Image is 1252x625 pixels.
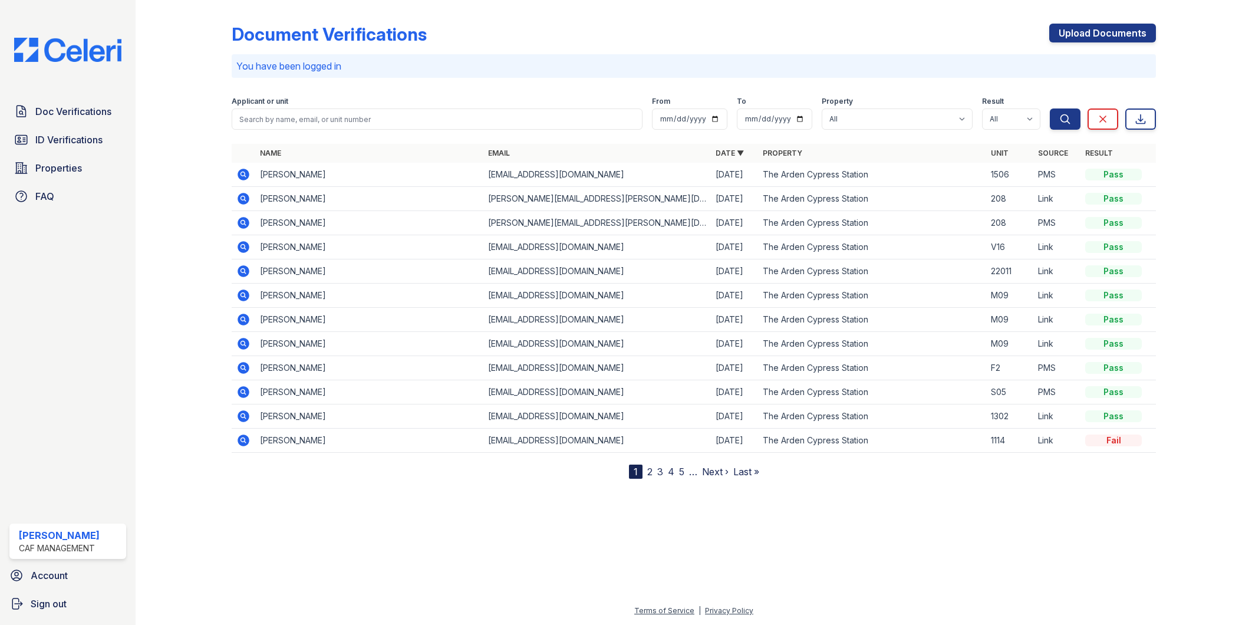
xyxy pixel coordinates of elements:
[711,235,758,259] td: [DATE]
[255,404,483,429] td: [PERSON_NAME]
[758,332,986,356] td: The Arden Cypress Station
[733,466,759,478] a: Last »
[1085,338,1142,350] div: Pass
[711,187,758,211] td: [DATE]
[991,149,1009,157] a: Unit
[483,356,711,380] td: [EMAIL_ADDRESS][DOMAIN_NAME]
[19,542,100,554] div: CAF Management
[483,235,711,259] td: [EMAIL_ADDRESS][DOMAIN_NAME]
[1033,284,1080,308] td: Link
[711,284,758,308] td: [DATE]
[255,429,483,453] td: [PERSON_NAME]
[35,161,82,175] span: Properties
[1038,149,1068,157] a: Source
[255,163,483,187] td: [PERSON_NAME]
[986,356,1033,380] td: F2
[986,235,1033,259] td: V16
[1085,169,1142,180] div: Pass
[737,97,746,106] label: To
[255,308,483,332] td: [PERSON_NAME]
[711,332,758,356] td: [DATE]
[483,163,711,187] td: [EMAIL_ADDRESS][DOMAIN_NAME]
[35,133,103,147] span: ID Verifications
[986,284,1033,308] td: M09
[255,284,483,308] td: [PERSON_NAME]
[255,332,483,356] td: [PERSON_NAME]
[255,211,483,235] td: [PERSON_NAME]
[1033,429,1080,453] td: Link
[822,97,853,106] label: Property
[986,332,1033,356] td: M09
[702,466,729,478] a: Next ›
[232,24,427,45] div: Document Verifications
[1033,235,1080,259] td: Link
[1085,193,1142,205] div: Pass
[758,235,986,259] td: The Arden Cypress Station
[711,259,758,284] td: [DATE]
[35,189,54,203] span: FAQ
[657,466,663,478] a: 3
[255,235,483,259] td: [PERSON_NAME]
[1049,24,1156,42] a: Upload Documents
[1085,314,1142,325] div: Pass
[986,259,1033,284] td: 22011
[9,128,126,152] a: ID Verifications
[483,308,711,332] td: [EMAIL_ADDRESS][DOMAIN_NAME]
[483,284,711,308] td: [EMAIL_ADDRESS][DOMAIN_NAME]
[986,211,1033,235] td: 208
[1085,149,1113,157] a: Result
[1085,241,1142,253] div: Pass
[711,404,758,429] td: [DATE]
[1033,259,1080,284] td: Link
[1085,290,1142,301] div: Pass
[255,356,483,380] td: [PERSON_NAME]
[711,308,758,332] td: [DATE]
[758,308,986,332] td: The Arden Cypress Station
[1085,362,1142,374] div: Pass
[758,163,986,187] td: The Arden Cypress Station
[986,380,1033,404] td: S05
[1033,211,1080,235] td: PMS
[1033,163,1080,187] td: PMS
[31,597,67,611] span: Sign out
[483,380,711,404] td: [EMAIL_ADDRESS][DOMAIN_NAME]
[758,187,986,211] td: The Arden Cypress Station
[1085,386,1142,398] div: Pass
[232,97,288,106] label: Applicant or unit
[5,564,131,587] a: Account
[716,149,744,157] a: Date ▼
[705,606,753,615] a: Privacy Policy
[1085,435,1142,446] div: Fail
[982,97,1004,106] label: Result
[668,466,674,478] a: 4
[758,284,986,308] td: The Arden Cypress Station
[483,332,711,356] td: [EMAIL_ADDRESS][DOMAIN_NAME]
[232,108,643,130] input: Search by name, email, or unit number
[986,187,1033,211] td: 208
[758,211,986,235] td: The Arden Cypress Station
[758,404,986,429] td: The Arden Cypress Station
[255,259,483,284] td: [PERSON_NAME]
[711,380,758,404] td: [DATE]
[711,211,758,235] td: [DATE]
[634,606,694,615] a: Terms of Service
[19,528,100,542] div: [PERSON_NAME]
[1202,578,1240,613] iframe: chat widget
[629,465,643,479] div: 1
[5,592,131,616] a: Sign out
[1033,187,1080,211] td: Link
[689,465,697,479] span: …
[31,568,68,583] span: Account
[763,149,802,157] a: Property
[758,380,986,404] td: The Arden Cypress Station
[711,356,758,380] td: [DATE]
[647,466,653,478] a: 2
[260,149,281,157] a: Name
[986,429,1033,453] td: 1114
[255,187,483,211] td: [PERSON_NAME]
[236,59,1152,73] p: You have been logged in
[35,104,111,119] span: Doc Verifications
[9,100,126,123] a: Doc Verifications
[488,149,510,157] a: Email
